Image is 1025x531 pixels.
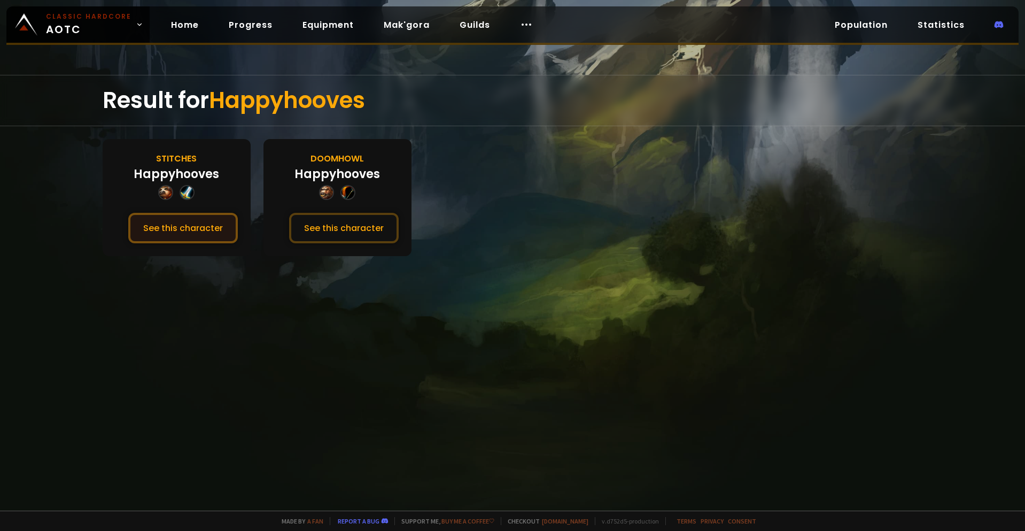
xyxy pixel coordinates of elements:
[728,517,756,525] a: Consent
[46,12,131,21] small: Classic Hardcore
[595,517,659,525] span: v. d752d5 - production
[294,14,362,36] a: Equipment
[134,165,219,183] div: Happyhooves
[909,14,973,36] a: Statistics
[501,517,588,525] span: Checkout
[451,14,499,36] a: Guilds
[46,12,131,37] span: AOTC
[310,152,364,165] div: Doomhowl
[6,6,150,43] a: Classic HardcoreAOTC
[375,14,438,36] a: Mak'gora
[441,517,494,525] a: Buy me a coffee
[128,213,238,243] button: See this character
[289,213,399,243] button: See this character
[209,84,365,116] span: Happyhooves
[394,517,494,525] span: Support me,
[338,517,379,525] a: Report a bug
[103,75,922,126] div: Result for
[701,517,724,525] a: Privacy
[275,517,323,525] span: Made by
[156,152,197,165] div: Stitches
[307,517,323,525] a: a fan
[542,517,588,525] a: [DOMAIN_NAME]
[294,165,380,183] div: Happyhooves
[826,14,896,36] a: Population
[162,14,207,36] a: Home
[677,517,696,525] a: Terms
[220,14,281,36] a: Progress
